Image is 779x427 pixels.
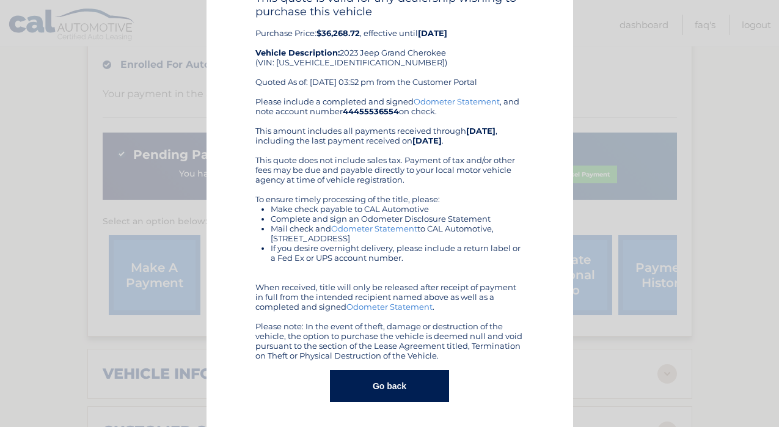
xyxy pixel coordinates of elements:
b: [DATE] [418,28,447,38]
b: $36,268.72 [316,28,360,38]
li: If you desire overnight delivery, please include a return label or a Fed Ex or UPS account number. [271,243,524,263]
button: Go back [330,370,449,402]
b: [DATE] [412,136,442,145]
b: 44455536554 [343,106,399,116]
b: [DATE] [466,126,496,136]
div: Please include a completed and signed , and note account number on check. This amount includes al... [255,97,524,360]
li: Make check payable to CAL Automotive [271,204,524,214]
strong: Vehicle Description: [255,48,340,57]
li: Complete and sign an Odometer Disclosure Statement [271,214,524,224]
a: Odometer Statement [331,224,417,233]
a: Odometer Statement [414,97,500,106]
a: Odometer Statement [346,302,433,312]
li: Mail check and to CAL Automotive, [STREET_ADDRESS] [271,224,524,243]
